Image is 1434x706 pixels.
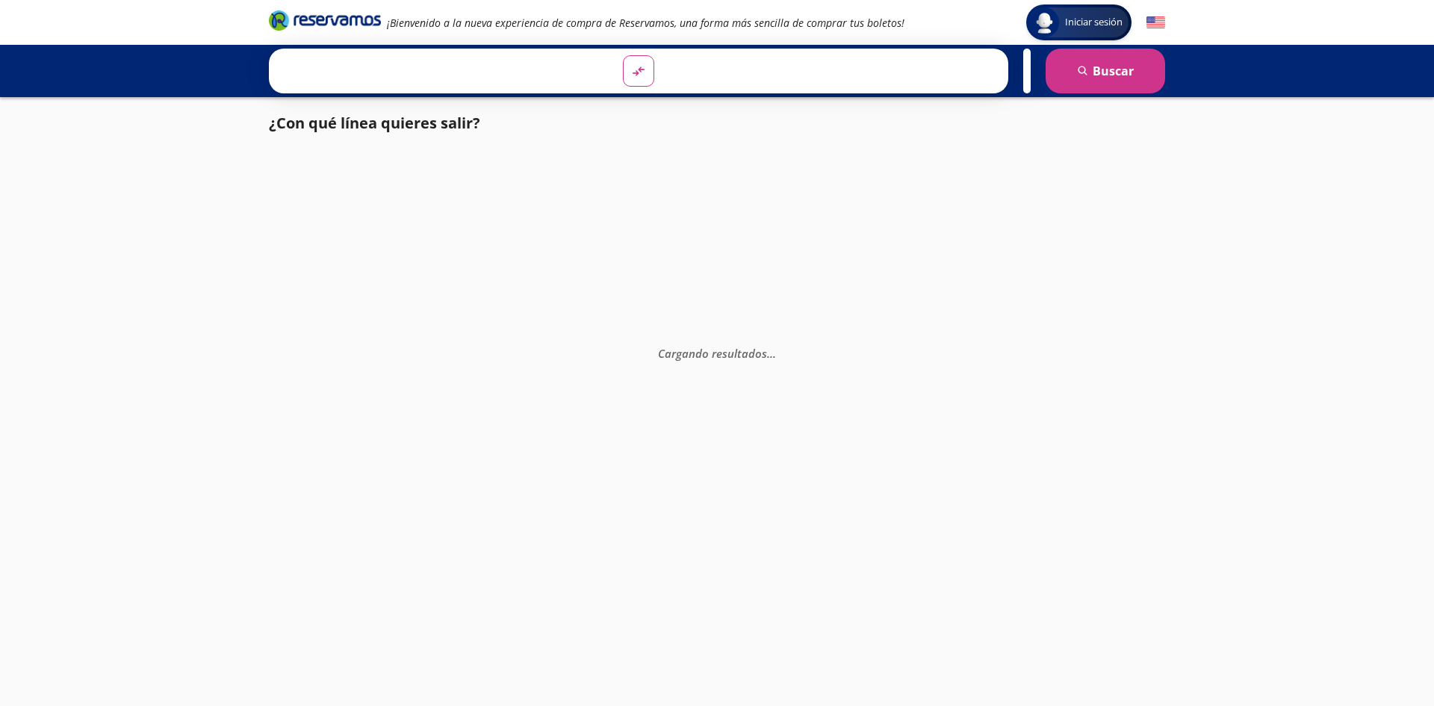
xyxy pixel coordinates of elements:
[770,345,773,360] span: .
[269,9,381,31] i: Brand Logo
[1146,13,1165,32] button: English
[1046,49,1165,93] button: Buscar
[387,16,904,30] em: ¡Bienvenido a la nueva experiencia de compra de Reservamos, una forma más sencilla de comprar tus...
[658,345,776,360] em: Cargando resultados
[269,112,480,134] p: ¿Con qué línea quieres salir?
[269,9,381,36] a: Brand Logo
[767,345,770,360] span: .
[1059,15,1129,30] span: Iniciar sesión
[773,345,776,360] span: .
